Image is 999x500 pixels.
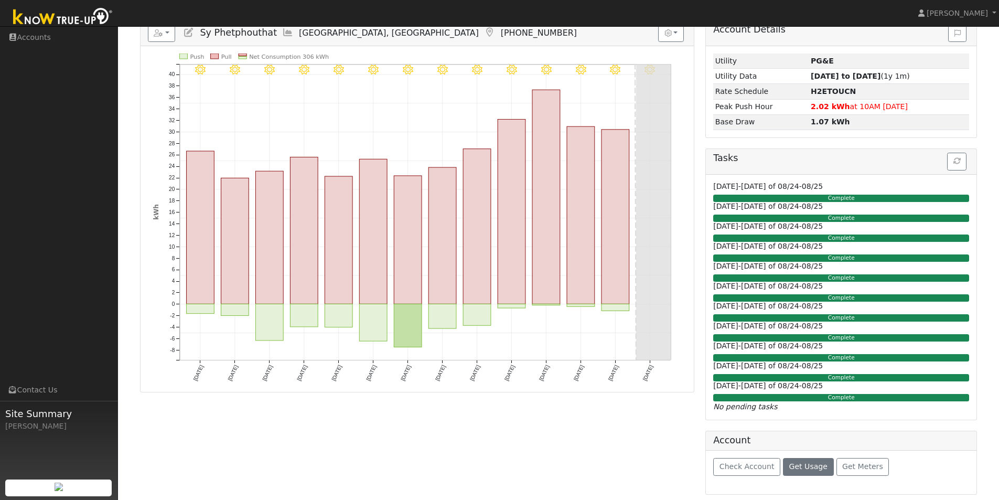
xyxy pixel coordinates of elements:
[610,65,620,75] i: 8/25 - Clear
[169,152,175,158] text: 26
[169,175,175,181] text: 22
[713,394,969,401] div: Complete
[296,364,308,382] text: [DATE]
[434,364,446,382] text: [DATE]
[169,71,175,77] text: 40
[221,178,249,304] rect: onclick=""
[842,462,883,471] span: Get Meters
[169,129,175,135] text: 30
[249,53,329,60] text: Net Consumption 306 kWh
[169,186,175,192] text: 20
[713,235,969,242] div: Complete
[927,9,988,17] span: [PERSON_NAME]
[290,304,318,327] rect: onclick=""
[169,221,175,227] text: 14
[334,65,344,75] i: 8/17 - Clear
[811,87,856,95] strong: Z
[501,28,577,38] span: [PHONE_NUMBER]
[169,118,175,123] text: 32
[255,171,283,304] rect: onclick=""
[948,24,966,42] button: Issue History
[325,304,352,327] rect: onclick=""
[192,364,204,382] text: [DATE]
[170,313,175,318] text: -2
[713,222,969,231] h6: [DATE]-[DATE] of 08/24-08/25
[255,304,283,341] rect: onclick=""
[713,242,969,251] h6: [DATE]-[DATE] of 08/24-08/25
[809,99,970,114] td: at 10AM [DATE]
[713,458,780,476] button: Check Account
[811,118,850,126] strong: 1.07 kWh
[601,304,629,311] rect: onclick=""
[811,102,850,111] strong: 2.02 kWh
[325,176,352,304] rect: onclick=""
[171,279,175,284] text: 4
[169,244,175,250] text: 10
[169,164,175,169] text: 24
[230,65,240,75] i: 8/14 - Clear
[8,6,118,29] img: Know True-Up
[190,53,204,60] text: Push
[195,65,206,75] i: 8/13 - Clear
[713,99,809,114] td: Peak Push Hour
[221,53,231,60] text: Pull
[713,322,969,331] h6: [DATE]-[DATE] of 08/24-08/25
[186,151,214,304] rect: onclick=""
[538,364,550,382] text: [DATE]
[713,314,969,322] div: Complete
[463,304,491,326] rect: onclick=""
[811,72,880,80] strong: [DATE] to [DATE]
[719,462,775,471] span: Check Account
[713,342,969,350] h6: [DATE]-[DATE] of 08/24-08/25
[227,364,239,382] text: [DATE]
[575,65,586,75] i: 8/24 - Clear
[713,274,969,282] div: Complete
[183,27,195,38] a: Edit User (36303)
[200,27,277,38] span: Sy Phetphouthat
[713,153,969,164] h5: Tasks
[221,304,249,316] rect: onclick=""
[484,27,496,38] a: Map
[573,364,585,382] text: [DATE]
[713,84,809,99] td: Rate Schedule
[299,65,309,75] i: 8/16 - Clear
[330,364,342,382] text: [DATE]
[359,304,387,342] rect: onclick=""
[169,232,175,238] text: 12
[713,435,750,445] h5: Account
[171,256,175,261] text: 8
[713,69,809,84] td: Utility Data
[713,262,969,271] h6: [DATE]-[DATE] of 08/24-08/25
[169,94,175,100] text: 36
[713,354,969,361] div: Complete
[498,304,525,308] rect: onclick=""
[394,176,422,304] rect: onclick=""
[171,267,175,273] text: 6
[498,120,525,304] rect: onclick=""
[713,381,969,390] h6: [DATE]-[DATE] of 08/24-08/25
[469,364,481,382] text: [DATE]
[713,182,969,191] h6: [DATE]-[DATE] of 08/24-08/25
[428,167,456,304] rect: onclick=""
[400,364,412,382] text: [DATE]
[532,304,560,305] rect: onclick=""
[947,153,966,171] button: Refresh
[365,364,377,382] text: [DATE]
[567,304,595,307] rect: onclick=""
[5,407,112,421] span: Site Summary
[170,347,175,353] text: -8
[713,302,969,311] h6: [DATE]-[DATE] of 08/24-08/25
[713,215,969,222] div: Complete
[394,304,422,347] rect: onclick=""
[713,294,969,302] div: Complete
[368,65,379,75] i: 8/18 - Clear
[264,65,275,75] i: 8/15 - Clear
[169,106,175,112] text: 34
[503,364,515,382] text: [DATE]
[261,364,273,382] text: [DATE]
[169,198,175,204] text: 18
[607,364,619,382] text: [DATE]
[428,304,456,329] rect: onclick=""
[472,65,482,75] i: 8/21 - Clear
[170,324,175,330] text: -4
